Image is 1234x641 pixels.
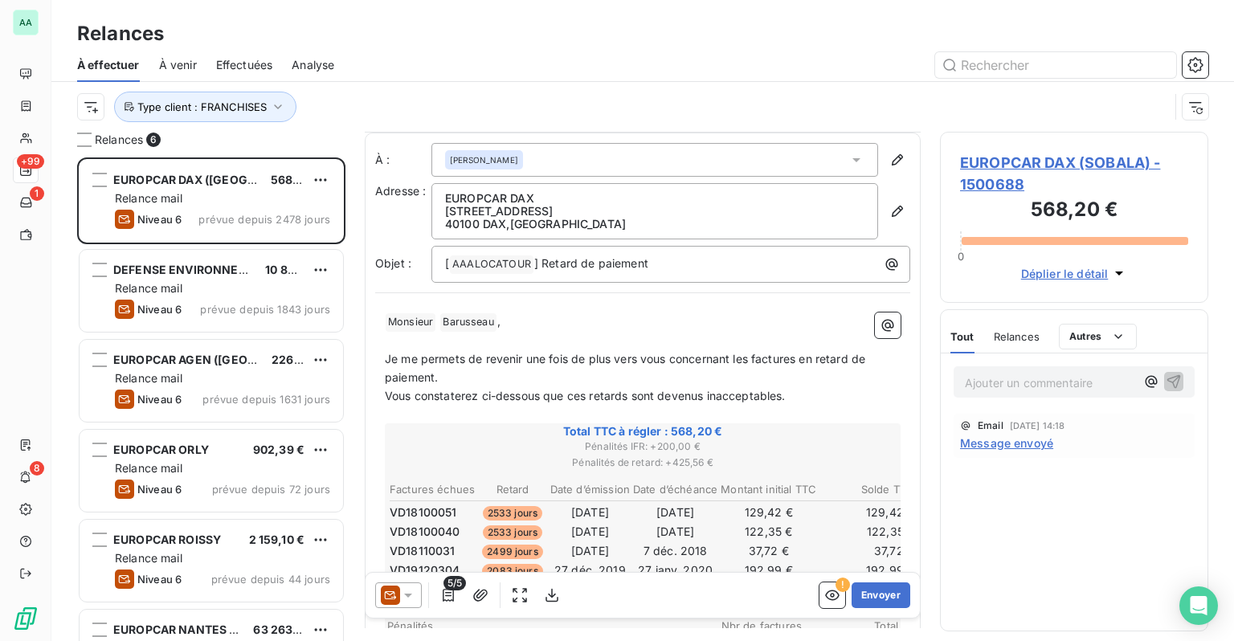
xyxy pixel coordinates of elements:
[632,504,718,521] td: [DATE]
[482,564,543,578] span: 2083 jours
[387,439,898,454] span: Pénalités IFR : + 200,00 €
[445,256,449,270] span: [
[819,481,915,498] th: Solde TTC
[77,157,345,641] div: grid
[159,57,197,73] span: À venir
[390,504,457,521] span: VD18100051
[482,545,543,559] span: 2499 jours
[114,92,296,122] button: Type client : FRANCHISES
[705,619,802,632] span: Nbr de factures
[550,561,631,579] td: 27 déc. 2019
[445,192,864,205] p: EUROPCAR DAX
[450,255,533,274] span: AAALOCATOUR
[389,481,476,498] th: Factures échues
[137,483,182,496] span: Niveau 6
[137,213,182,226] span: Niveau 6
[720,542,817,560] td: 37,72 €
[77,19,164,48] h3: Relances
[115,191,182,205] span: Relance mail
[17,154,44,169] span: +99
[387,423,898,439] span: Total TTC à régler : 568,20 €
[960,195,1188,227] h3: 568,20 €
[77,57,140,73] span: À effectuer
[137,303,182,316] span: Niveau 6
[387,619,705,632] span: Pénalités
[720,561,817,579] td: 192,99 €
[385,352,868,384] span: Je me permets de revenir une fois de plus vers vous concernant les factures en retard de paiement.
[994,330,1040,343] span: Relances
[483,506,543,521] span: 2533 jours
[550,523,631,541] td: [DATE]
[445,218,864,231] p: 40100 DAX , [GEOGRAPHIC_DATA]
[30,186,44,201] span: 1
[271,173,322,186] span: 568,20 €
[950,330,975,343] span: Tout
[200,303,330,316] span: prévue depuis 1843 jours
[445,205,864,218] p: [STREET_ADDRESS]
[1021,265,1109,282] span: Déplier le détail
[115,281,182,295] span: Relance mail
[387,455,898,470] span: Pénalités de retard : + 425,56 €
[202,393,330,406] span: prévue depuis 1631 jours
[632,481,718,498] th: Date d’échéance
[819,504,915,521] td: 129,42 €
[852,582,910,608] button: Envoyer
[390,524,460,540] span: VD18100040
[440,313,496,332] span: Barusseau
[137,100,267,113] span: Type client : FRANCHISES
[935,52,1176,78] input: Rechercher
[113,173,333,186] span: EUROPCAR DAX ([GEOGRAPHIC_DATA])
[211,573,330,586] span: prévue depuis 44 jours
[978,421,1003,431] span: Email
[249,533,305,546] span: 2 159,10 €
[960,435,1053,451] span: Message envoyé
[137,573,182,586] span: Niveau 6
[13,606,39,631] img: Logo LeanPay
[802,619,898,632] span: Total
[550,542,631,560] td: [DATE]
[137,393,182,406] span: Niveau 6
[483,525,543,540] span: 2533 jours
[13,10,39,35] div: AA
[720,504,817,521] td: 129,42 €
[115,551,182,565] span: Relance mail
[819,561,915,579] td: 192,99 €
[146,133,161,147] span: 6
[1179,586,1218,625] div: Open Intercom Messenger
[386,313,435,332] span: Monsieur
[477,481,548,498] th: Retard
[265,263,332,276] span: 10 856,83 €
[632,523,718,541] td: [DATE]
[198,213,330,226] span: prévue depuis 2478 jours
[113,353,341,366] span: EUROPCAR AGEN ([GEOGRAPHIC_DATA])
[1016,264,1133,283] button: Déplier le détail
[632,561,718,579] td: 27 janv. 2020
[960,152,1188,195] span: EUROPCAR DAX (SOBALA) - 1500688
[390,543,456,559] span: VD18110031
[30,461,44,476] span: 8
[819,542,915,560] td: 37,72 €
[819,523,915,541] td: 122,35 €
[497,314,501,328] span: ,
[375,152,431,168] label: À :
[385,389,786,402] span: Vous constaterez ci-dessous que ces retards sont devenus inacceptables.
[115,461,182,475] span: Relance mail
[212,483,330,496] span: prévue depuis 72 jours
[1010,421,1065,431] span: [DATE] 14:18
[450,154,518,165] span: [PERSON_NAME]
[113,623,285,636] span: EUROPCAR NANTES (AUTO44)
[720,481,817,498] th: Montant initial TTC
[115,371,182,385] span: Relance mail
[375,256,411,270] span: Objet :
[113,263,349,276] span: DEFENSE ENVIRONNEMENT SERVICE LOR
[375,184,426,198] span: Adresse :
[292,57,334,73] span: Analyse
[534,256,648,270] span: ] Retard de paiement
[720,523,817,541] td: 122,35 €
[113,533,221,546] span: EUROPCAR ROISSY
[253,443,304,456] span: 902,39 €
[390,562,460,578] span: VD19120304
[216,57,273,73] span: Effectuées
[95,132,143,148] span: Relances
[550,481,631,498] th: Date d’émission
